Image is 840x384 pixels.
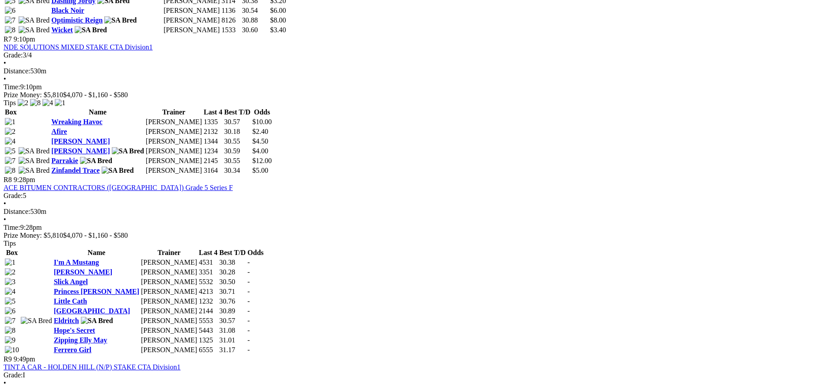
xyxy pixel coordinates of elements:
img: 2 [18,99,28,107]
img: 4 [42,99,53,107]
img: 5 [5,147,15,155]
a: Zinfandel Trace [51,167,99,174]
td: 30.55 [224,156,251,165]
span: 9:49pm [14,355,35,363]
td: 30.88 [242,16,269,25]
span: $8.00 [270,16,286,24]
div: 9:10pm [4,83,836,91]
td: 1325 [198,336,218,345]
td: 30.60 [242,26,269,34]
a: I'm A Mustang [54,259,99,266]
img: 9 [5,336,15,344]
span: - [247,346,250,354]
img: SA Bred [19,16,50,24]
td: 1335 [203,118,223,126]
span: Tips [4,240,16,247]
span: - [247,297,250,305]
td: 30.76 [219,297,246,306]
a: Eldritch [54,317,79,324]
div: 3/4 [4,51,836,59]
img: SA Bred [112,147,144,155]
td: [PERSON_NAME] [141,258,198,267]
td: 30.54 [242,6,269,15]
td: [PERSON_NAME] [145,137,202,146]
div: 530m [4,208,836,216]
span: • [4,59,6,67]
div: 530m [4,67,836,75]
img: SA Bred [80,157,112,165]
span: R9 [4,355,12,363]
img: 1 [5,118,15,126]
div: Prize Money: $5,810 [4,232,836,240]
div: I [4,371,836,379]
td: 30.57 [219,316,246,325]
th: Odds [247,248,264,257]
span: R7 [4,35,12,43]
td: 30.59 [224,147,251,156]
th: Odds [252,108,272,117]
td: [PERSON_NAME] [141,336,198,345]
th: Trainer [145,108,202,117]
td: 1136 [221,6,240,15]
span: $5.00 [252,167,268,174]
img: 5 [5,297,15,305]
td: 4531 [198,258,218,267]
th: Name [51,108,144,117]
td: [PERSON_NAME] [145,118,202,126]
img: 1 [5,259,15,266]
td: [PERSON_NAME] [145,156,202,165]
td: 30.50 [219,278,246,286]
img: 7 [5,157,15,165]
img: SA Bred [19,26,50,34]
span: Distance: [4,208,30,215]
img: 8 [5,167,15,175]
a: [GEOGRAPHIC_DATA] [54,307,130,315]
a: [PERSON_NAME] [51,147,110,155]
span: - [247,278,250,285]
img: SA Bred [19,167,50,175]
img: 8 [30,99,41,107]
td: [PERSON_NAME] [145,147,202,156]
span: - [247,317,250,324]
td: [PERSON_NAME] [141,278,198,286]
a: Zipping Elly May [54,336,107,344]
td: 1234 [203,147,223,156]
span: Grade: [4,371,23,379]
span: - [247,259,250,266]
td: [PERSON_NAME] [145,127,202,136]
div: 5 [4,192,836,200]
span: $2.40 [252,128,268,135]
img: SA Bred [19,147,50,155]
td: 1533 [221,26,240,34]
img: 3 [5,278,15,286]
td: [PERSON_NAME] [141,346,198,354]
td: 5553 [198,316,218,325]
img: 2 [5,128,15,136]
img: 4 [5,288,15,296]
span: • [4,200,6,207]
a: Wreaking Havoc [51,118,102,125]
th: Best T/D [219,248,246,257]
td: 2132 [203,127,223,136]
img: 8 [5,327,15,335]
a: [PERSON_NAME] [54,268,112,276]
img: 1 [55,99,65,107]
td: [PERSON_NAME] [163,26,220,34]
th: Last 4 [203,108,223,117]
a: Optimistic Reign [51,16,103,24]
a: Afire [51,128,67,135]
td: 30.18 [224,127,251,136]
td: 3351 [198,268,218,277]
td: 31.17 [219,346,246,354]
span: Box [5,108,17,116]
td: 31.08 [219,326,246,335]
td: [PERSON_NAME] [141,268,198,277]
span: Grade: [4,192,23,199]
img: 4 [5,137,15,145]
a: Black Noir [51,7,84,14]
div: Prize Money: $5,810 [4,91,836,99]
td: [PERSON_NAME] [141,297,198,306]
img: 8 [5,26,15,34]
a: Hope's Secret [54,327,95,334]
span: $4.50 [252,137,268,145]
